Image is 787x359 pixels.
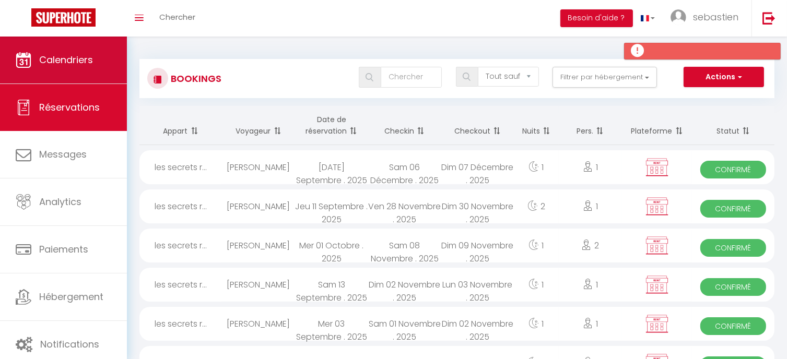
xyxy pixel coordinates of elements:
[553,67,657,88] button: Filtrer par hébergement
[40,338,99,351] span: Notifications
[31,8,96,27] img: Super Booking
[762,11,776,25] img: logout
[671,9,686,25] img: ...
[39,53,93,66] span: Calendriers
[222,106,295,145] th: Sort by guest
[39,290,103,303] span: Hébergement
[693,10,738,23] span: sebastien
[368,106,441,145] th: Sort by checkin
[39,148,87,161] span: Messages
[559,106,622,145] th: Sort by people
[441,106,514,145] th: Sort by checkout
[295,106,368,145] th: Sort by booking date
[39,195,81,208] span: Analytics
[560,9,633,27] button: Besoin d'aide ?
[684,67,764,88] button: Actions
[692,106,774,145] th: Sort by status
[139,106,222,145] th: Sort by rentals
[622,106,692,145] th: Sort by channel
[39,101,100,114] span: Réservations
[168,67,221,90] h3: Bookings
[159,11,195,22] span: Chercher
[381,67,442,88] input: Chercher
[39,243,88,256] span: Paiements
[514,106,558,145] th: Sort by nights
